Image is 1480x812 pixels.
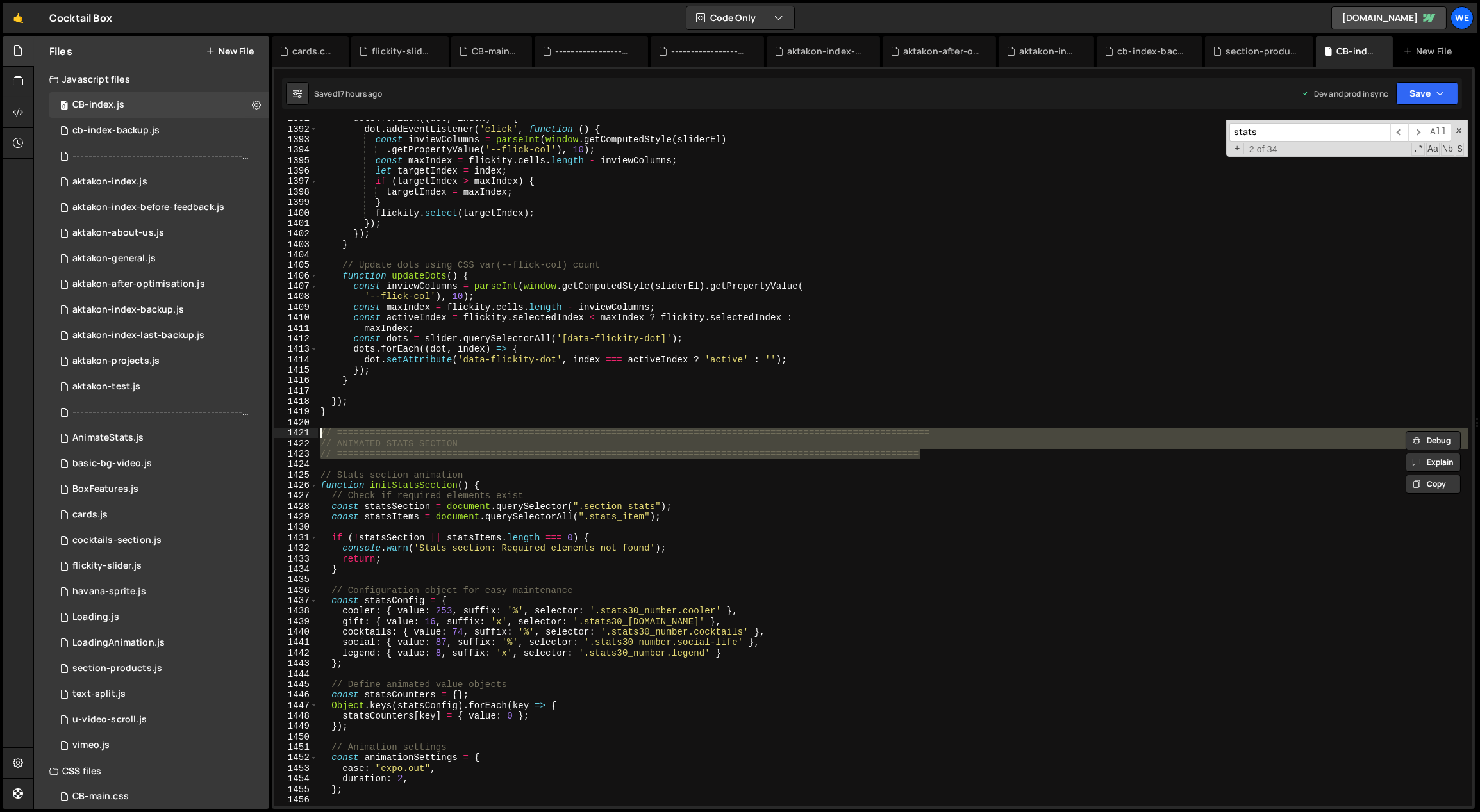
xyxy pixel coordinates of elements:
[49,44,72,58] h2: Files
[274,407,318,417] div: 1419
[274,690,318,700] div: 1446
[274,732,318,742] div: 1450
[274,197,318,207] div: 1399
[274,501,318,512] div: 1428
[72,637,165,649] div: LoadingAnimation.js
[274,669,318,679] div: 1444
[274,156,318,166] div: 1395
[72,279,205,290] div: aktakon-after-optimisation.js
[72,483,138,495] div: BoxFeatures.js
[274,418,318,428] div: 1420
[1396,82,1458,105] button: Save
[274,334,318,344] div: 1412
[49,246,269,272] div: 12094/45380.js
[1019,45,1079,58] div: aktakon-index.js
[72,150,249,162] div: ----------------------------------------------------------------.js
[49,528,269,553] div: 12094/36060.js
[274,134,318,145] div: 1393
[72,99,124,111] div: CB-index.js
[274,795,318,805] div: 1456
[49,502,269,528] div: 12094/34793.js
[72,381,140,393] div: aktakon-test.js
[274,302,318,313] div: 1409
[49,733,269,758] div: 12094/29507.js
[274,574,318,585] div: 1435
[274,218,318,229] div: 1401
[274,439,318,449] div: 1422
[72,586,146,597] div: havana-sprite.js
[274,554,318,564] div: 1433
[274,721,318,731] div: 1449
[49,323,269,348] div: 12094/44999.js
[686,6,794,29] button: Code Only
[49,348,269,374] div: 12094/44389.js
[72,355,160,367] div: aktakon-projects.js
[1331,6,1447,29] a: [DOMAIN_NAME]
[49,605,269,630] div: 12094/34884.js
[274,260,318,270] div: 1405
[1426,123,1451,142] span: Alt-Enter
[1226,45,1298,58] div: section-products.js
[1117,45,1187,58] div: cb-index-backup.js
[1406,453,1461,472] button: Explain
[1456,143,1464,156] span: Search In Selection
[3,3,34,33] a: 🤙
[72,688,126,700] div: text-split.js
[1441,143,1454,156] span: Whole Word Search
[274,637,318,647] div: 1441
[206,46,254,56] button: New File
[274,271,318,281] div: 1406
[671,45,749,58] div: ----------------------------------------------------------------.js
[274,752,318,763] div: 1452
[49,195,269,220] div: 12094/46983.js
[49,681,269,707] div: 12094/41439.js
[72,740,110,751] div: vimeo.js
[274,543,318,553] div: 1432
[72,330,204,341] div: aktakon-index-last-backup.js
[274,585,318,596] div: 1436
[274,229,318,239] div: 1402
[274,480,318,491] div: 1426
[274,428,318,438] div: 1421
[49,92,269,118] div: 12094/46486.js
[787,45,865,58] div: aktakon-index-before-feedback.js
[49,707,269,733] div: 12094/41429.js
[274,491,318,501] div: 1427
[49,630,269,656] div: 12094/30492.js
[274,701,318,711] div: 1447
[72,202,224,213] div: aktakon-index-before-feedback.js
[1411,143,1425,156] span: RegExp Search
[60,101,68,111] span: 0
[49,656,269,681] div: 12094/36059.js
[49,143,274,169] div: 12094/46984.js
[72,407,249,418] div: ----------------------------------------------------------------------------------------.js
[49,451,269,476] div: 12094/36058.js
[274,763,318,774] div: 1453
[49,579,269,605] div: 12094/36679.js
[274,774,318,784] div: 1454
[1301,88,1388,99] div: Dev and prod in sync
[1451,6,1474,29] a: We
[274,711,318,721] div: 1448
[274,375,318,386] div: 1416
[1229,123,1390,142] input: Search for
[274,459,318,469] div: 1424
[274,386,318,396] div: 1417
[1244,144,1283,154] span: 2 of 34
[274,596,318,606] div: 1437
[372,45,433,58] div: flickity-slider.css
[34,758,269,784] div: CSS files
[49,400,274,425] div: 12094/46985.js
[1336,45,1377,58] div: CB-index.js
[274,291,318,302] div: 1408
[1406,431,1461,450] button: Debug
[274,564,318,574] div: 1434
[274,512,318,522] div: 1429
[472,45,516,58] div: CB-main.css
[274,396,318,407] div: 1418
[274,313,318,323] div: 1410
[49,374,269,400] div: 12094/45381.js
[337,88,382,99] div: 17 hours ago
[274,470,318,480] div: 1425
